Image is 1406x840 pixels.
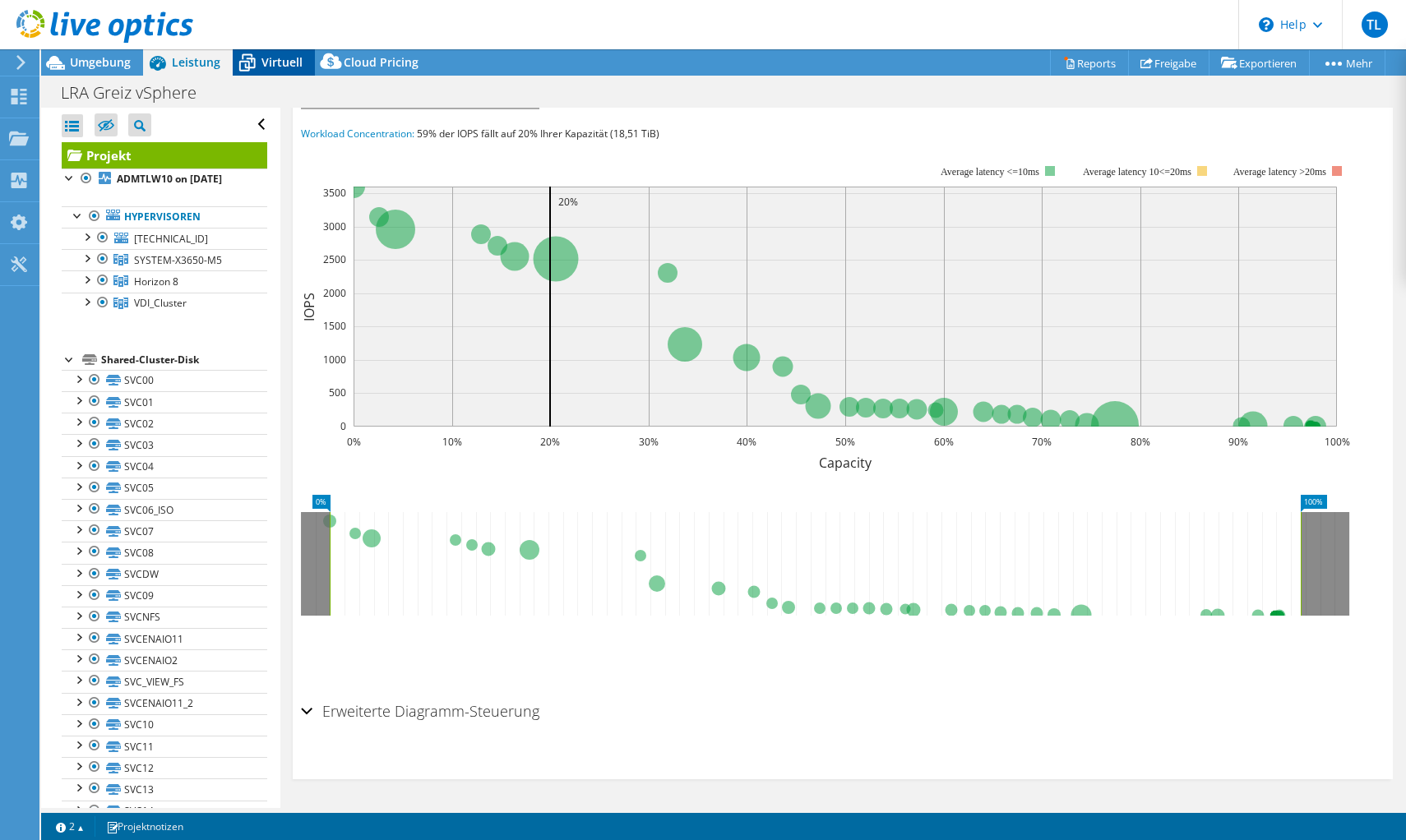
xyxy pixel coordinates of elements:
[62,628,267,649] a: SVCENAIO11
[117,172,222,186] b: ADMTLW10 on [DATE]
[329,385,346,399] text: 500
[62,270,267,292] a: Horizon 8
[62,391,267,413] a: SVC01
[323,186,346,200] text: 3500
[323,219,346,233] text: 3000
[1032,435,1052,449] text: 70%
[62,564,267,585] a: SVCDW
[62,293,267,314] a: VDI_Cluster
[62,228,267,249] a: [TECHNICAL_ID]
[1128,50,1209,76] a: Freigabe
[1259,17,1274,32] svg: \n
[1233,166,1325,178] text: Average latency >20ms
[62,206,267,228] a: Hypervisoren
[62,249,267,270] a: SYSTEM-X3650-M5
[62,142,267,168] a: Projekt
[62,542,267,563] a: SVC08
[323,319,346,333] text: 1500
[346,435,360,449] text: 0%
[300,292,318,321] text: IOPS
[1228,435,1248,449] text: 90%
[62,413,267,434] a: SVC02
[62,714,267,736] a: SVC10
[62,168,267,190] a: ADMTLW10 on [DATE]
[323,286,346,300] text: 2000
[301,127,414,141] span: Workload Concentration:
[62,478,267,499] a: SVC05
[540,435,560,449] text: 20%
[1324,435,1349,449] text: 100%
[53,84,222,102] h1: LRA Greiz vSphere
[340,419,346,433] text: 0
[301,695,539,727] h2: Erweiterte Diagramm-Steuerung
[1131,435,1150,449] text: 80%
[62,649,267,671] a: SVCENAIO2
[819,454,872,472] text: Capacity
[62,736,267,757] a: SVC11
[1209,50,1310,76] a: Exportieren
[261,54,303,70] span: Virtuell
[558,195,578,209] text: 20%
[172,54,220,70] span: Leistung
[62,801,267,822] a: SVC14
[62,499,267,520] a: SVC06_ISO
[639,435,659,449] text: 30%
[62,585,267,607] a: SVC09
[934,435,954,449] text: 60%
[62,370,267,391] a: SVC00
[442,435,462,449] text: 10%
[1309,50,1385,76] a: Mehr
[835,435,855,449] text: 50%
[344,54,419,70] span: Cloud Pricing
[95,816,195,837] a: Projektnotizen
[62,607,267,628] a: SVCNFS
[62,434,267,455] a: SVC03
[323,252,346,266] text: 2500
[1362,12,1388,38] span: TL
[134,253,222,267] span: SYSTEM-X3650-M5
[134,232,208,246] span: [TECHNICAL_ID]
[44,816,95,837] a: 2
[70,54,131,70] span: Umgebung
[101,350,267,370] div: Shared-Cluster-Disk
[1050,50,1129,76] a: Reports
[323,353,346,367] text: 1000
[134,275,178,288] span: Horizon 8
[134,296,187,310] span: VDI_Cluster
[941,166,1039,178] tspan: Average latency <=10ms
[62,456,267,478] a: SVC04
[62,757,267,778] a: SVC12
[1083,166,1191,178] tspan: Average latency 10<=20ms
[417,127,659,141] span: 59% der IOPS fällt auf 20% Ihrer Kapazität (18,51 TiB)
[62,778,267,800] a: SVC13
[62,671,267,692] a: SVC_VIEW_FS
[62,520,267,542] a: SVC07
[62,693,267,714] a: SVCENAIO11_2
[737,435,756,449] text: 40%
